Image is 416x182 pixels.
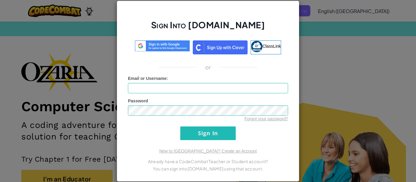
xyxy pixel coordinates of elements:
[263,43,281,48] span: ClassLink
[128,75,168,81] label: :
[245,116,288,121] a: Forgot your password?
[251,41,263,52] img: classlink-logo-small.png
[128,158,288,165] p: Already have a CodeCombat Teacher or Student account?
[193,40,248,54] img: clever_sso_button@2x.png
[128,165,288,172] p: You can sign into [DOMAIN_NAME] using that account.
[128,76,167,81] span: Email or Username
[180,126,236,140] input: Sign In
[205,64,211,71] p: or
[128,98,148,103] span: Password
[135,40,190,52] img: log-in-google-sso.svg
[159,149,257,153] a: New to [GEOGRAPHIC_DATA]? Create an Account
[128,19,288,37] h2: Sign Into [DOMAIN_NAME]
